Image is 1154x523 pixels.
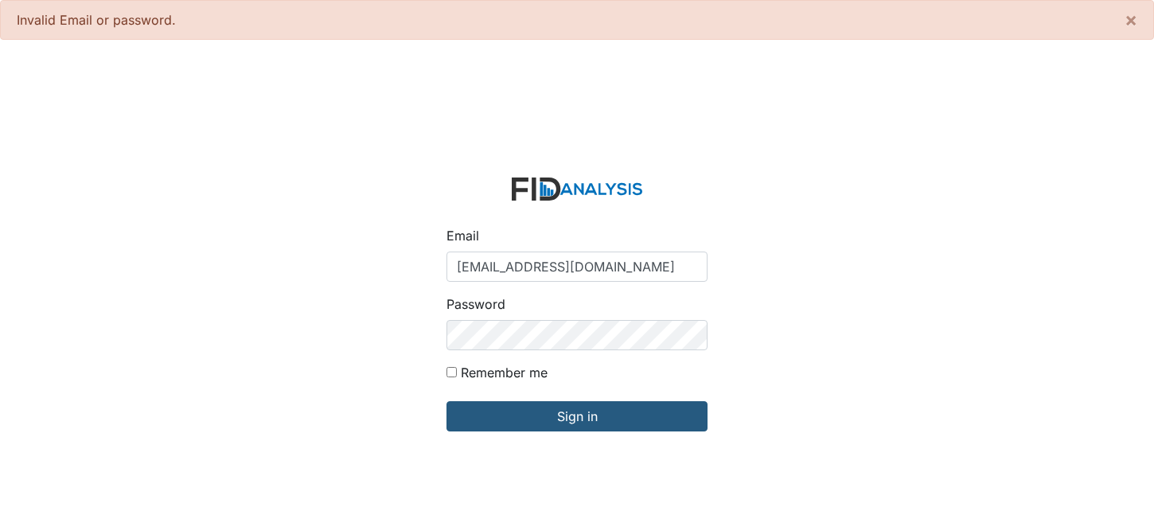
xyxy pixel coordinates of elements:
span: × [1125,8,1137,31]
input: Sign in [446,401,708,431]
label: Remember me [461,363,548,382]
img: logo-2fc8c6e3336f68795322cb6e9a2b9007179b544421de10c17bdaae8622450297.svg [512,178,642,201]
label: Password [446,295,505,314]
label: Email [446,226,479,245]
button: × [1109,1,1153,39]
